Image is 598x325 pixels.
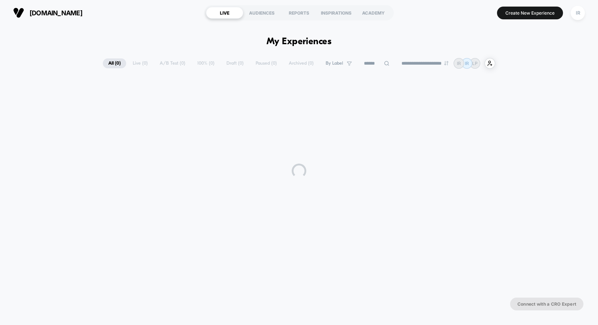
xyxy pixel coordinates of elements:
button: IR [568,5,587,20]
p: LP [472,61,478,66]
div: IR [571,6,585,20]
div: LIVE [206,7,243,19]
div: ACADEMY [355,7,392,19]
span: All ( 0 ) [103,58,126,68]
img: Visually logo [13,7,24,18]
p: IR [457,61,461,66]
button: [DOMAIN_NAME] [11,7,85,19]
div: INSPIRATIONS [318,7,355,19]
div: AUDIENCES [243,7,280,19]
button: Connect with a CRO Expert [510,298,583,310]
img: end [444,61,448,65]
p: IR [465,61,469,66]
span: [DOMAIN_NAME] [30,9,82,17]
button: Create New Experience [497,7,563,19]
span: By Label [326,61,343,66]
h1: My Experiences [267,37,332,47]
div: REPORTS [280,7,318,19]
